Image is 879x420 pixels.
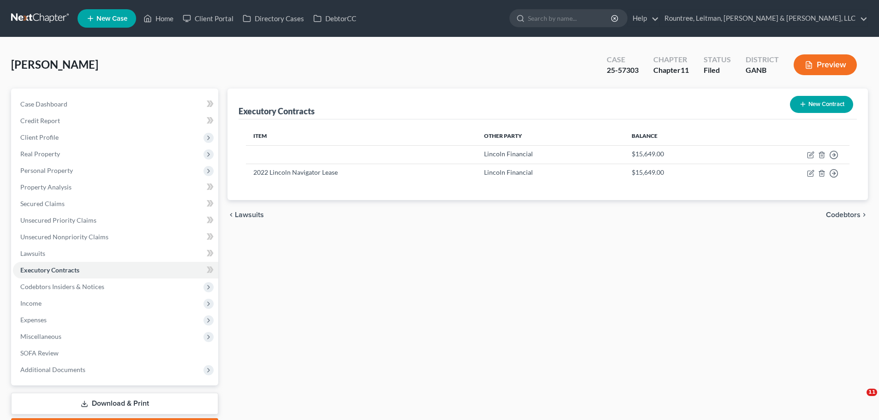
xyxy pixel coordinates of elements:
div: Status [704,54,731,65]
a: Client Portal [178,10,238,27]
span: Additional Documents [20,366,85,373]
i: chevron_left [227,211,235,219]
span: Real Property [20,150,60,158]
td: $15,649.00 [624,145,734,164]
span: Codebtors Insiders & Notices [20,283,104,290]
a: Case Dashboard [13,96,218,112]
span: Lawsuits [235,211,264,219]
a: Executory Contracts [13,262,218,278]
span: Case Dashboard [20,100,67,108]
a: Home [139,10,178,27]
span: Client Profile [20,133,59,141]
span: SOFA Review [20,349,59,357]
input: Search by name... [528,10,612,27]
button: New Contract [790,96,853,113]
a: Unsecured Priority Claims [13,212,218,229]
span: Property Analysis [20,183,72,191]
span: Income [20,299,42,307]
div: GANB [746,65,779,76]
a: Unsecured Nonpriority Claims [13,229,218,245]
span: 11 [867,389,877,396]
a: Credit Report [13,112,218,129]
span: Expenses [20,316,47,324]
div: Chapter [653,65,689,76]
a: Directory Cases [238,10,309,27]
span: Credit Report [20,117,60,124]
span: Personal Property [20,166,73,174]
td: $15,649.00 [624,164,734,182]
a: Property Analysis [13,179,218,195]
a: Secured Claims [13,195,218,212]
span: Miscellaneous [20,332,61,340]
iframe: Intercom live chat [848,389,870,411]
td: 2022 Lincoln Navigator Lease [246,164,476,182]
i: chevron_right [861,211,868,219]
a: Rountree, Leitman, [PERSON_NAME] & [PERSON_NAME], LLC [660,10,867,27]
td: Lincoln Financial [477,145,625,164]
a: Download & Print [11,393,218,414]
button: Codebtors chevron_right [826,211,868,219]
a: Help [628,10,659,27]
th: Item [246,127,476,145]
span: New Case [96,15,127,22]
span: Secured Claims [20,200,65,207]
button: Preview [794,54,857,75]
a: Lawsuits [13,245,218,262]
span: Lawsuits [20,249,45,257]
div: 25-57303 [607,65,639,76]
td: Lincoln Financial [477,164,625,182]
th: Balance [624,127,734,145]
a: DebtorCC [309,10,361,27]
span: Executory Contracts [20,266,79,274]
span: Codebtors [826,211,861,219]
div: Chapter [653,54,689,65]
div: Case [607,54,639,65]
div: District [746,54,779,65]
span: [PERSON_NAME] [11,58,98,71]
span: Unsecured Priority Claims [20,216,96,224]
div: Filed [704,65,731,76]
div: Executory Contracts [239,106,315,117]
span: 11 [681,65,689,74]
button: chevron_left Lawsuits [227,211,264,219]
span: Unsecured Nonpriority Claims [20,233,108,241]
th: Other Party [477,127,625,145]
a: SOFA Review [13,345,218,361]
